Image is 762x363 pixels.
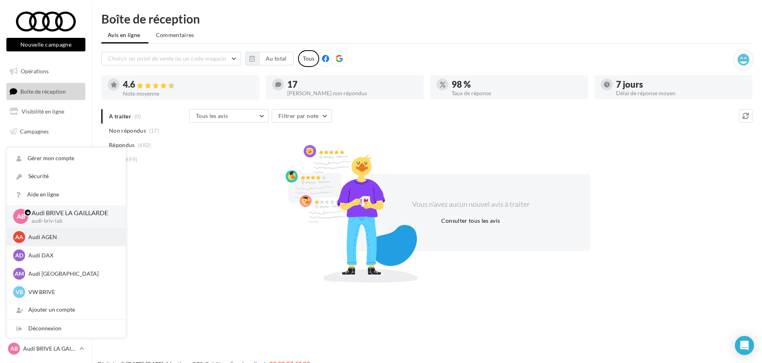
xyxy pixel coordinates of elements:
span: Visibilité en ligne [22,108,64,115]
span: Boîte de réception [20,88,66,94]
p: audi-briv-lab [32,218,113,225]
div: Vous n'avez aucun nouvel avis à traiter [402,199,539,210]
span: (682) [138,142,151,148]
button: Tous les avis [189,109,269,123]
button: Au total [259,52,294,65]
div: 17 [287,80,417,89]
div: Délai de réponse moyen [616,90,746,96]
button: Choisir un point de vente ou un code magasin [101,52,241,65]
a: AB Audi BRIVE LA GAILLARDE [6,341,85,356]
div: Ajouter un compte [7,301,126,319]
span: AA [15,233,23,241]
div: 98 % [452,80,582,89]
a: Visibilité en ligne [5,103,87,120]
span: (699) [124,156,138,163]
button: Filtrer par note [272,109,332,123]
a: Aide en ligne [7,186,126,204]
a: Sécurité [7,167,126,185]
p: VW BRIVE [28,288,116,296]
span: Campagnes [20,128,49,135]
button: Consulter tous les avis [438,216,503,226]
span: Répondus [109,141,135,149]
a: Médiathèque [5,143,87,160]
div: 7 jours [616,80,746,89]
p: Audi AGEN [28,233,116,241]
div: Déconnexion [7,320,126,337]
span: (17) [149,128,159,134]
span: AB [10,345,18,353]
span: Non répondus [109,127,146,135]
span: Opérations [21,68,49,75]
a: Campagnes [5,123,87,140]
span: Tous les avis [196,112,228,119]
a: Boîte de réception [5,83,87,100]
div: Boîte de réception [101,13,752,25]
span: AB [17,212,25,221]
a: Gérer mon compte [7,149,126,167]
span: Commentaires [156,31,194,39]
a: Opérations [5,63,87,80]
span: AD [15,251,23,259]
div: Taux de réponse [452,90,582,96]
p: Audi BRIVE LA GAILLARDE [32,208,113,218]
span: VB [16,288,23,296]
button: Au total [245,52,294,65]
div: Note moyenne [123,91,253,96]
div: 4.6 [123,80,253,89]
p: Audi DAX [28,251,116,259]
span: AM [15,270,24,278]
button: Nouvelle campagne [6,38,85,51]
div: [PERSON_NAME] non répondus [287,90,417,96]
div: Tous [298,50,319,67]
a: PLV et print personnalisable [5,163,87,186]
span: Choisir un point de vente ou un code magasin [108,55,226,62]
p: Audi [GEOGRAPHIC_DATA] [28,270,116,278]
p: Audi BRIVE LA GAILLARDE [23,345,76,353]
div: Open Intercom Messenger [735,336,754,355]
